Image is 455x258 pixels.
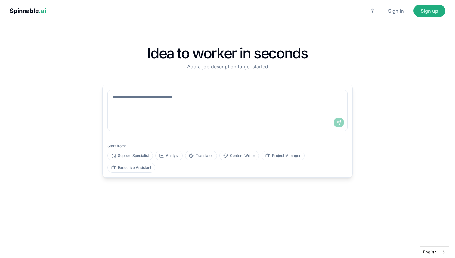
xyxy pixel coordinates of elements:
a: English [420,247,449,258]
p: Start from: [107,144,348,148]
button: Support Specialist [107,151,153,160]
p: Add a job description to get started [102,63,353,70]
aside: Language selected: English [420,246,449,258]
span: Spinnable [10,7,46,14]
span: .ai [39,7,46,14]
div: Language [420,246,449,258]
button: Sign in [381,5,411,17]
button: Translator [185,151,217,160]
button: Analyst [155,151,183,160]
button: Content Writer [219,151,259,160]
h1: Idea to worker in seconds [102,46,353,61]
button: Project Manager [262,151,305,160]
button: Sign up [413,5,445,17]
button: Switch to dark mode [367,5,379,17]
button: Executive Assistant [107,163,155,173]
